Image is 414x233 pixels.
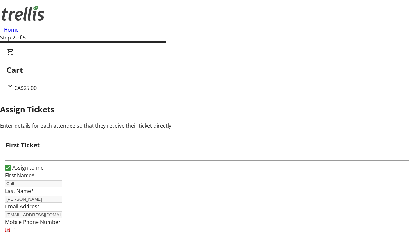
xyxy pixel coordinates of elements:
label: Email Address [5,203,40,210]
span: CA$25.00 [14,84,37,92]
label: Assign to me [11,164,44,172]
div: CartCA$25.00 [6,48,408,92]
h2: Cart [6,64,408,76]
label: Last Name* [5,187,34,194]
label: Mobile Phone Number [5,218,60,226]
h3: First Ticket [6,140,40,150]
label: First Name* [5,172,35,179]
